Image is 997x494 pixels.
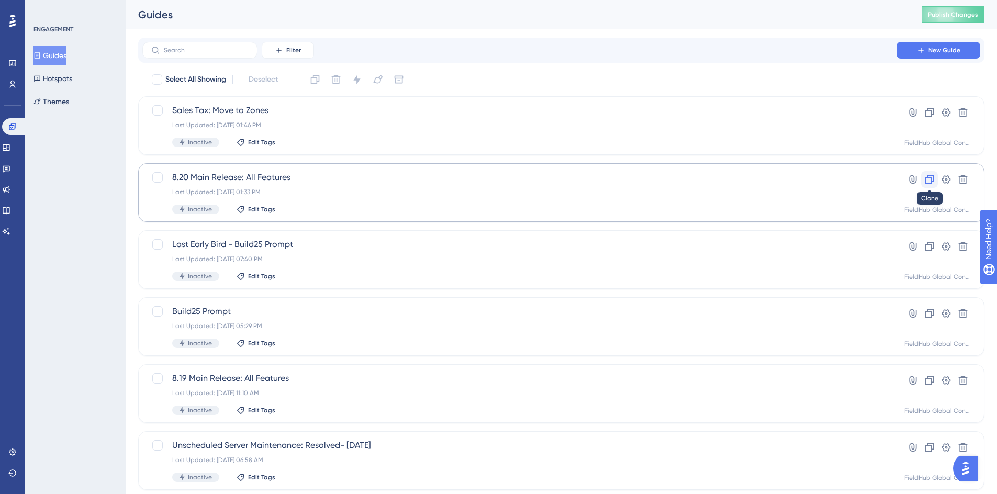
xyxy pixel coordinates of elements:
div: Last Updated: [DATE] 07:40 PM [172,255,867,263]
button: Hotspots [33,69,72,88]
span: Inactive [188,339,212,347]
span: Need Help? [25,3,65,15]
span: Filter [286,46,301,54]
span: Sales Tax: Move to Zones [172,104,867,117]
button: Edit Tags [237,339,275,347]
span: Edit Tags [248,205,275,214]
div: FieldHub Global Container [904,407,971,415]
span: Build25 Prompt [172,305,867,318]
span: Edit Tags [248,272,275,280]
div: FieldHub Global Container [904,139,971,147]
span: Edit Tags [248,339,275,347]
span: 8.20 Main Release: All Features [172,171,867,184]
span: Inactive [188,272,212,280]
button: Edit Tags [237,406,275,414]
button: Themes [33,92,69,111]
div: Last Updated: [DATE] 01:46 PM [172,121,867,129]
div: FieldHub Global Container [904,340,971,348]
span: Inactive [188,406,212,414]
div: Last Updated: [DATE] 11:10 AM [172,389,867,397]
button: Deselect [239,70,287,89]
span: Inactive [188,138,212,147]
div: Last Updated: [DATE] 05:29 PM [172,322,867,330]
button: Edit Tags [237,473,275,481]
div: Last Updated: [DATE] 06:58 AM [172,456,867,464]
div: ENGAGEMENT [33,25,73,33]
button: New Guide [897,42,980,59]
span: Inactive [188,205,212,214]
button: Edit Tags [237,205,275,214]
span: New Guide [928,46,960,54]
span: Deselect [249,73,278,86]
span: Unscheduled Server Maintenance: Resolved- [DATE] [172,439,867,452]
span: Inactive [188,473,212,481]
span: Publish Changes [928,10,978,19]
span: Edit Tags [248,406,275,414]
span: Select All Showing [165,73,226,86]
span: Edit Tags [248,473,275,481]
span: 8.19 Main Release: All Features [172,372,867,385]
div: FieldHub Global Container [904,273,971,281]
div: Guides [138,7,895,22]
input: Search [164,47,249,54]
div: FieldHub Global Container [904,206,971,214]
button: Edit Tags [237,138,275,147]
button: Edit Tags [237,272,275,280]
span: Edit Tags [248,138,275,147]
iframe: UserGuiding AI Assistant Launcher [953,453,984,484]
button: Filter [262,42,314,59]
div: Last Updated: [DATE] 01:33 PM [172,188,867,196]
button: Publish Changes [922,6,984,23]
span: Last Early Bird - Build25 Prompt [172,238,867,251]
div: FieldHub Global Container [904,474,971,482]
button: Guides [33,46,66,65]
